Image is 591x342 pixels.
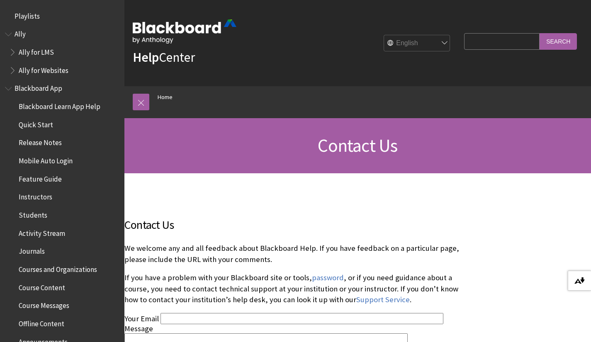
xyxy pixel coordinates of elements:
span: Courses and Organizations [19,262,97,274]
span: Offline Content [19,317,64,328]
span: Course Messages [19,299,69,310]
a: Support Service [356,295,410,304]
span: Mobile Auto Login [19,154,73,165]
span: Quick Start [19,118,53,129]
a: Home [158,92,173,102]
p: If you have a problem with your Blackboard site or tools, , or if you need guidance about a cours... [124,272,468,305]
input: Search [540,33,577,49]
span: Release Notes [19,136,62,147]
h2: Contact Us [124,216,468,233]
nav: Book outline for Anthology Ally Help [5,27,119,78]
span: Playlists [15,9,40,20]
strong: Help [133,49,159,65]
span: Activity Stream [19,226,65,238]
span: Ally for Websites [19,63,68,75]
img: Blackboard by Anthology [133,19,236,44]
p: We welcome any and all feedback about Blackboard Help. If you have feedback on a particular page,... [124,243,468,264]
span: Feature Guide [19,172,62,183]
span: Blackboard Learn App Help [19,99,100,111]
span: Ally for LMS [19,45,54,56]
a: HelpCenter [133,49,195,65]
select: Site Language Selector [384,35,450,52]
span: Contact Us [318,134,397,157]
a: Link password [312,273,344,282]
label: Message [124,324,153,333]
span: Instructors [19,190,52,201]
label: Your Email [124,314,159,323]
nav: Book outline for Playlists [5,9,119,23]
span: Students [19,208,47,219]
span: Journals [19,245,45,256]
span: Ally [15,27,26,39]
span: Course Content [19,281,65,292]
span: Blackboard App [15,82,62,93]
